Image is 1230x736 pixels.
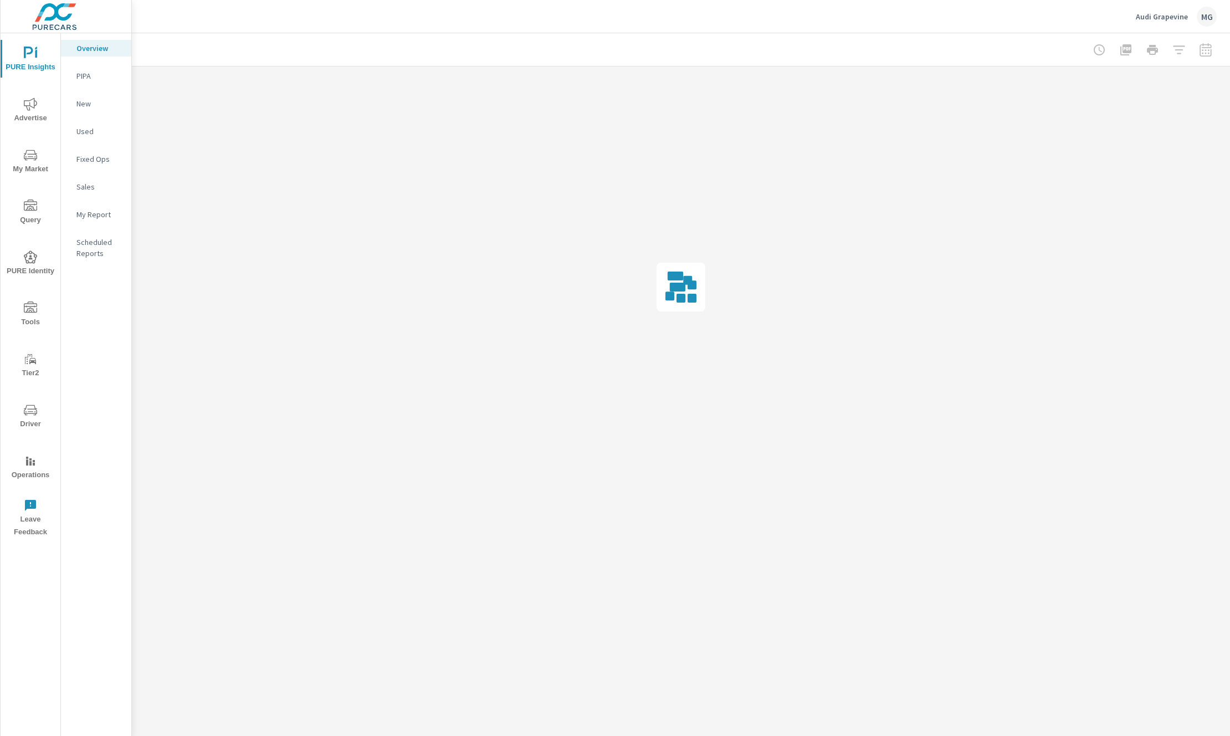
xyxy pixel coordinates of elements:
span: Advertise [4,98,57,125]
div: MG [1197,7,1217,27]
div: My Report [61,206,131,223]
p: Overview [76,43,122,54]
div: PIPA [61,68,131,84]
span: PURE Identity [4,251,57,278]
span: Query [4,200,57,227]
div: Scheduled Reports [61,234,131,262]
span: My Market [4,149,57,176]
div: Overview [61,40,131,57]
p: Audi Grapevine [1136,12,1188,22]
div: Used [61,123,131,140]
p: My Report [76,209,122,220]
p: Fixed Ops [76,154,122,165]
p: Scheduled Reports [76,237,122,259]
div: Fixed Ops [61,151,131,167]
p: PIPA [76,70,122,81]
span: PURE Insights [4,47,57,74]
div: New [61,95,131,112]
p: Sales [76,181,122,192]
p: Used [76,126,122,137]
span: Tier2 [4,352,57,380]
div: Sales [61,178,131,195]
p: New [76,98,122,109]
span: Tools [4,301,57,329]
span: Driver [4,403,57,431]
span: Leave Feedback [4,499,57,539]
span: Operations [4,454,57,482]
div: nav menu [1,33,60,543]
